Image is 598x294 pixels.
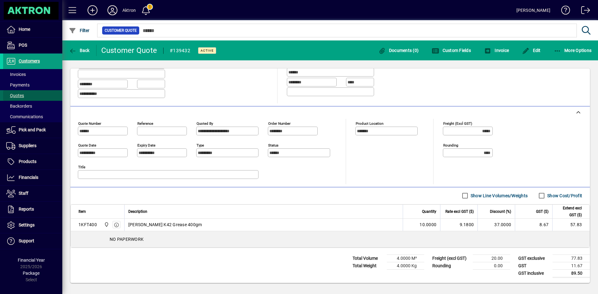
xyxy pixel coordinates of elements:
[556,205,582,218] span: Extend excl GST ($)
[420,222,436,228] span: 10.0000
[3,233,62,249] a: Support
[3,217,62,233] a: Settings
[19,222,35,227] span: Settings
[18,258,45,263] span: Financial Year
[443,143,458,147] mat-label: Rounding
[429,254,473,262] td: Freight (excl GST)
[6,114,43,119] span: Communications
[19,58,40,63] span: Customers
[71,231,590,247] div: NO PAPERWORK
[19,191,28,196] span: Staff
[552,219,590,231] td: 57.83
[536,208,548,215] span: GST ($)
[429,262,473,269] td: Rounding
[62,45,97,56] app-page-header-button: Back
[105,27,137,34] span: Customer Quote
[546,193,582,199] label: Show Cost/Profit
[69,28,90,33] span: Filter
[19,143,36,148] span: Suppliers
[201,49,214,53] span: Active
[19,238,34,243] span: Support
[444,222,474,228] div: 9.1800
[554,48,592,53] span: More Options
[520,45,542,56] button: Edit
[3,111,62,122] a: Communications
[137,143,155,147] mat-label: Expiry date
[137,121,153,125] mat-label: Reference
[522,48,541,53] span: Edit
[349,262,387,269] td: Total Weight
[3,186,62,201] a: Staff
[102,5,122,16] button: Profile
[378,48,419,53] span: Documents (0)
[515,254,553,262] td: GST exclusive
[515,219,552,231] td: 8.67
[122,5,136,15] div: Aktron
[3,154,62,170] a: Products
[516,5,550,15] div: [PERSON_NAME]
[477,219,515,231] td: 37.0000
[3,80,62,90] a: Payments
[387,254,424,262] td: 4.0000 M³
[19,159,36,164] span: Products
[6,104,32,109] span: Backorders
[6,72,26,77] span: Invoices
[553,262,590,269] td: 11.67
[78,165,85,169] mat-label: Title
[3,122,62,138] a: Pick and Pack
[128,208,147,215] span: Description
[19,207,34,212] span: Reports
[268,121,291,125] mat-label: Order number
[577,1,590,21] a: Logout
[83,5,102,16] button: Add
[473,262,510,269] td: 0.00
[515,262,553,269] td: GST
[3,138,62,154] a: Suppliers
[67,45,91,56] button: Back
[197,121,213,125] mat-label: Quoted by
[430,45,472,56] button: Custom Fields
[356,121,383,125] mat-label: Product location
[377,45,420,56] button: Documents (0)
[3,202,62,217] a: Reports
[19,175,38,180] span: Financials
[349,254,387,262] td: Total Volume
[3,22,62,37] a: Home
[484,48,509,53] span: Invoice
[473,254,510,262] td: 20.00
[3,38,62,53] a: POS
[101,45,157,55] div: Customer Quote
[69,48,90,53] span: Back
[3,101,62,111] a: Backorders
[553,254,590,262] td: 77.83
[67,25,91,36] button: Filter
[23,271,40,276] span: Package
[3,69,62,80] a: Invoices
[102,221,110,228] span: Central
[78,222,97,228] div: 1KFT400
[515,269,553,277] td: GST inclusive
[6,93,24,98] span: Quotes
[553,269,590,277] td: 89.50
[6,82,30,87] span: Payments
[557,1,570,21] a: Knowledge Base
[128,222,202,228] span: [PERSON_NAME] K42 Grease 400gm
[552,45,593,56] button: More Options
[387,262,424,269] td: 4.0000 Kg
[469,193,528,199] label: Show Line Volumes/Weights
[197,143,204,147] mat-label: Type
[443,121,472,125] mat-label: Freight (excl GST)
[422,208,436,215] span: Quantity
[78,121,101,125] mat-label: Quote number
[268,143,278,147] mat-label: Status
[432,48,471,53] span: Custom Fields
[3,170,62,185] a: Financials
[445,208,474,215] span: Rate excl GST ($)
[19,127,46,132] span: Pick and Pack
[19,27,30,32] span: Home
[78,143,96,147] mat-label: Quote date
[482,45,510,56] button: Invoice
[170,46,190,56] div: #139432
[3,90,62,101] a: Quotes
[78,208,86,215] span: Item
